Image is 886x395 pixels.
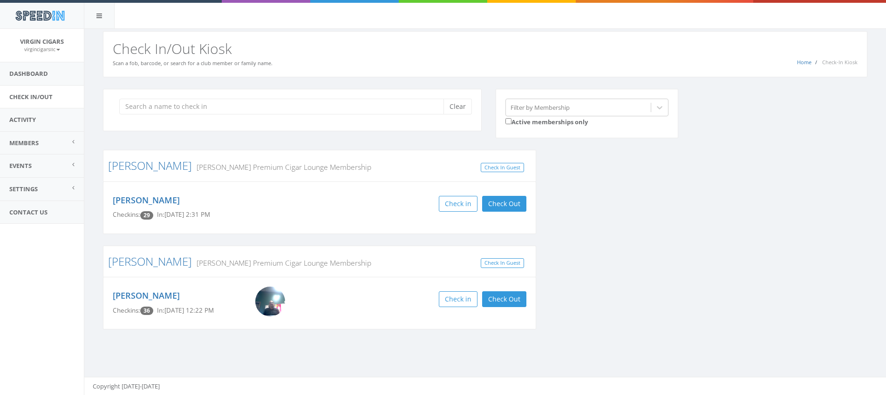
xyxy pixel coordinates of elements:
img: speedin_logo.png [11,7,69,24]
button: Check in [439,196,477,212]
a: [PERSON_NAME] [113,194,180,206]
span: Checkin count [140,211,153,220]
small: [PERSON_NAME] Premium Cigar Lounge Membership [192,162,371,172]
small: [PERSON_NAME] Premium Cigar Lounge Membership [192,258,371,268]
span: In: [DATE] 2:31 PM [157,210,210,219]
a: virgincigarsllc [24,45,60,53]
span: Contact Us [9,208,48,216]
img: russell_morrison.png [255,287,285,316]
a: Home [797,59,811,66]
a: Check In Guest [481,163,524,173]
span: Checkins: [113,306,140,315]
input: Active memberships only [505,118,511,124]
div: Filter by Membership [511,103,570,112]
a: [PERSON_NAME] [108,158,192,173]
label: Active memberships only [505,116,588,127]
span: Checkin count [140,307,153,315]
span: Virgin Cigars [20,37,64,46]
span: Settings [9,185,38,193]
span: Check-In Kiosk [822,59,858,66]
span: In: [DATE] 12:22 PM [157,306,214,315]
button: Check Out [482,291,526,307]
a: [PERSON_NAME] [108,254,192,269]
input: Search a name to check in [119,99,450,114]
span: Checkins: [113,210,140,219]
span: Events [9,161,32,170]
small: Scan a fob, barcode, or search for a club member or family name. [113,60,273,67]
button: Check Out [482,196,526,212]
button: Clear [443,99,472,114]
a: [PERSON_NAME] [113,290,180,301]
a: Check In Guest [481,258,524,268]
span: Members [9,139,39,147]
small: virgincigarsllc [24,46,60,53]
button: Check in [439,291,477,307]
h2: Check In/Out Kiosk [113,41,858,56]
